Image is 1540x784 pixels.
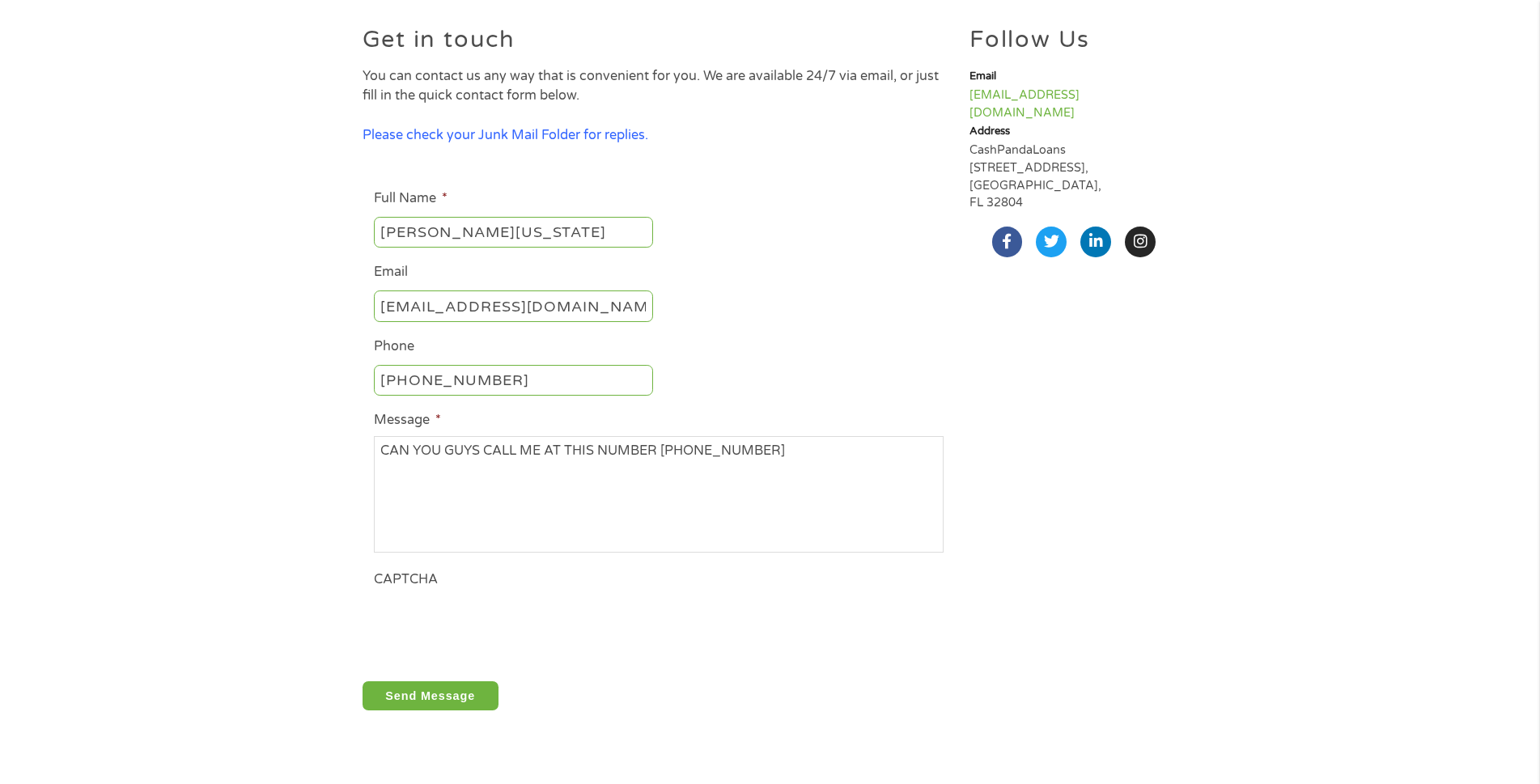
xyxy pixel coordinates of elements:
[969,70,1177,83] h6: Email
[969,142,1177,211] p: CashPandaLoans [STREET_ADDRESS], [GEOGRAPHIC_DATA], FL 32804
[374,571,438,588] label: CAPTCHA
[969,125,1177,138] h6: Address
[363,127,648,143] span: Please check your Junk Mail Folder for replies.
[374,412,441,429] label: Message
[969,28,1177,52] h2: Follow Us
[374,264,408,281] label: Email
[374,338,414,355] label: Phone
[363,66,956,106] p: You can contact us any way that is convenient for you. We are available 24/7 via email, or just f...
[363,681,498,710] input: Send Message
[374,190,448,207] label: Full Name
[969,88,1080,120] a: [EMAIL_ADDRESS][DOMAIN_NAME]
[363,28,956,52] h2: Get in touch
[374,595,618,658] iframe: reCAPTCHA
